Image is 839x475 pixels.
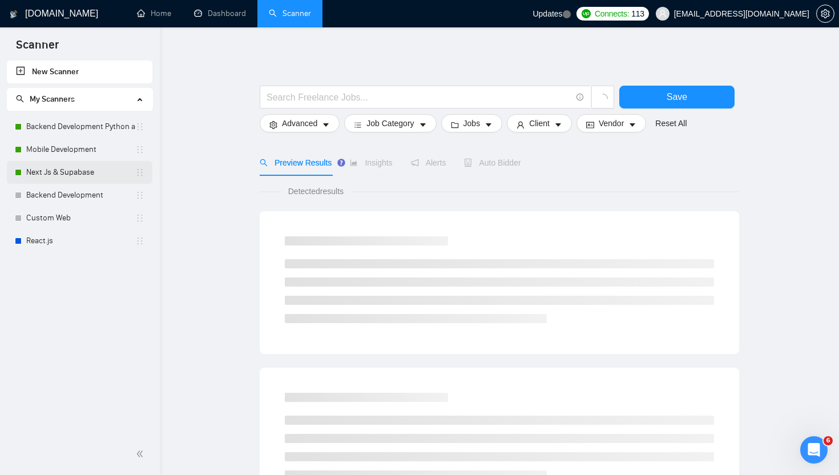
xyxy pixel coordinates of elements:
span: folder [451,120,459,129]
span: Alerts [411,158,446,167]
span: info-circle [576,94,584,101]
a: dashboardDashboard [194,9,246,18]
button: idcardVendorcaret-down [576,114,646,132]
button: setting [816,5,834,23]
span: bars [354,120,362,129]
span: loading [598,94,608,104]
a: setting [816,9,834,18]
span: Scanner [7,37,68,61]
span: notification [411,159,419,167]
a: Custom Web [26,207,135,230]
span: Insights [350,158,392,167]
span: search [260,159,268,167]
span: holder [135,191,144,200]
span: Connects: [595,7,629,20]
a: Backend Development [26,184,135,207]
a: homeHome [137,9,171,18]
span: Preview Results [260,158,332,167]
span: Job Category [366,117,414,130]
span: caret-down [485,120,493,129]
span: double-left [136,448,147,460]
a: New Scanner [16,61,143,83]
span: Client [529,117,550,130]
li: React.js [7,230,152,252]
li: Mobile Development [7,138,152,161]
span: 6 [824,436,833,445]
img: logo [10,5,18,23]
span: Jobs [463,117,481,130]
span: holder [135,145,144,154]
button: barsJob Categorycaret-down [344,114,436,132]
a: Next Js & Supabase [26,161,135,184]
button: folderJobscaret-down [441,114,503,132]
button: userClientcaret-down [507,114,572,132]
span: caret-down [628,120,636,129]
span: 113 [631,7,644,20]
span: holder [135,122,144,131]
span: area-chart [350,159,358,167]
span: My Scanners [30,94,75,104]
span: caret-down [322,120,330,129]
span: Updates [533,9,562,18]
span: Detected results [280,185,352,198]
span: Vendor [599,117,624,130]
span: robot [464,159,472,167]
a: Backend Development Python and Go [26,115,135,138]
li: Backend Development Python and Go [7,115,152,138]
span: Advanced [282,117,317,130]
a: searchScanner [269,9,311,18]
span: user [659,10,667,18]
span: holder [135,168,144,177]
a: Reset All [655,117,687,130]
span: caret-down [419,120,427,129]
span: My Scanners [16,94,75,104]
a: React.js [26,230,135,252]
input: Search Freelance Jobs... [267,90,571,104]
li: Custom Web [7,207,152,230]
span: caret-down [554,120,562,129]
span: idcard [586,120,594,129]
img: upwork-logo.png [582,9,591,18]
li: New Scanner [7,61,152,83]
span: holder [135,236,144,245]
span: user [517,120,525,129]
div: Tooltip anchor [336,158,346,168]
span: search [16,95,24,103]
li: Next Js & Supabase [7,161,152,184]
iframe: Intercom live chat [800,436,828,464]
a: Mobile Development [26,138,135,161]
li: Backend Development [7,184,152,207]
button: Save [619,86,735,108]
span: Save [667,90,687,104]
span: Auto Bidder [464,158,521,167]
span: setting [269,120,277,129]
button: settingAdvancedcaret-down [260,114,340,132]
span: holder [135,214,144,223]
